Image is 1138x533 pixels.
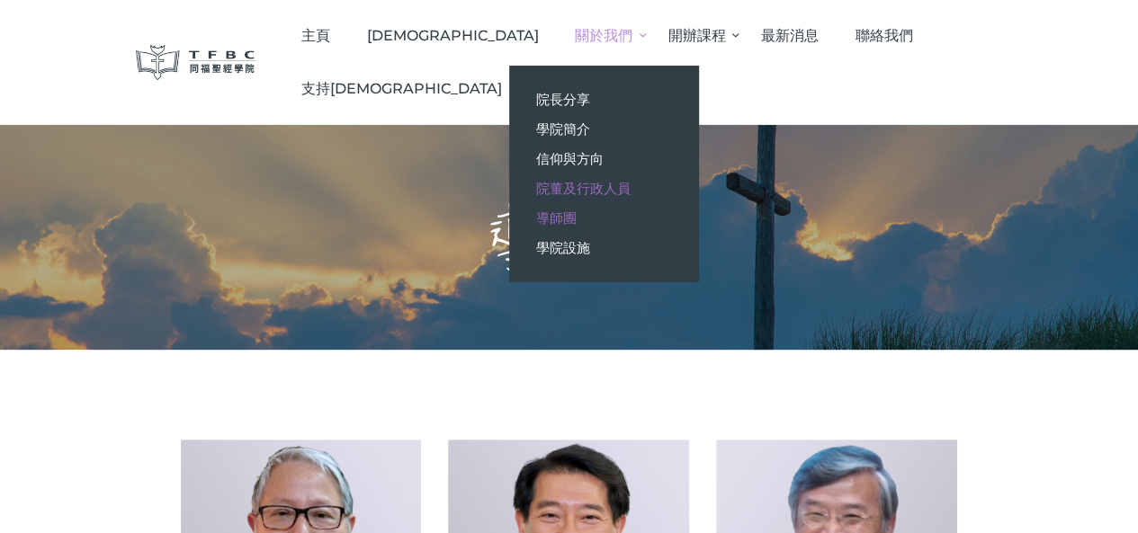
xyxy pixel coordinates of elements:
[348,9,557,62] a: [DEMOGRAPHIC_DATA]
[743,9,838,62] a: 最新消息
[481,201,657,273] h1: 導師團
[761,27,819,44] span: 最新消息
[282,9,348,62] a: 主頁
[536,120,590,138] span: 學院簡介
[301,27,330,44] span: 主頁
[509,173,698,203] a: 院董及行政人員
[856,27,913,44] span: 聯絡我們
[668,27,726,44] span: 開辦課程
[536,209,577,227] span: 導師團
[837,9,931,62] a: 聯絡我們
[536,91,590,108] span: 院長分享
[509,144,698,173] a: 信仰與方向
[536,150,604,167] span: 信仰與方向
[650,9,743,62] a: 開辦課程
[575,27,632,44] span: 關於我們
[301,80,502,97] span: 支持[DEMOGRAPHIC_DATA]
[557,9,650,62] a: 關於我們
[136,45,256,80] img: 同福聖經學院 TFBC
[536,239,590,256] span: 學院設施
[509,114,698,144] a: 學院簡介
[536,180,631,197] span: 院董及行政人員
[509,233,698,262] a: 學院設施
[282,62,520,115] a: 支持[DEMOGRAPHIC_DATA]
[509,84,698,114] a: 院長分享
[509,203,698,233] a: 導師團
[366,27,538,44] span: [DEMOGRAPHIC_DATA]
